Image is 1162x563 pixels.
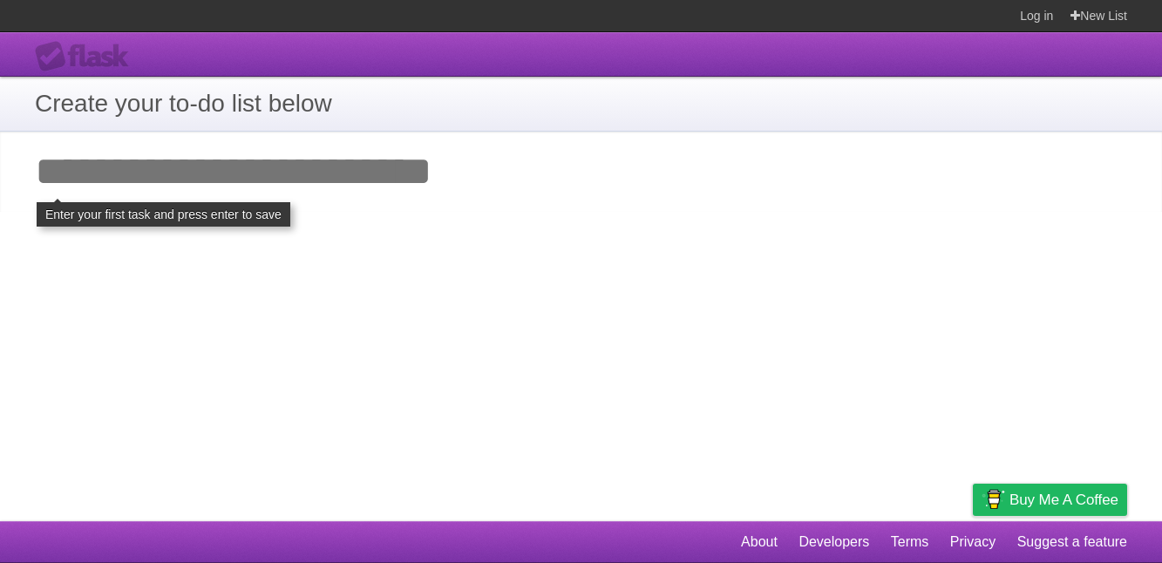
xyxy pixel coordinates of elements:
[1017,526,1127,559] a: Suggest a feature
[1009,485,1118,515] span: Buy me a coffee
[798,526,869,559] a: Developers
[982,485,1005,514] img: Buy me a coffee
[741,526,778,559] a: About
[35,41,139,72] div: Flask
[950,526,996,559] a: Privacy
[891,526,929,559] a: Terms
[973,484,1127,516] a: Buy me a coffee
[35,85,1127,122] h1: Create your to-do list below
